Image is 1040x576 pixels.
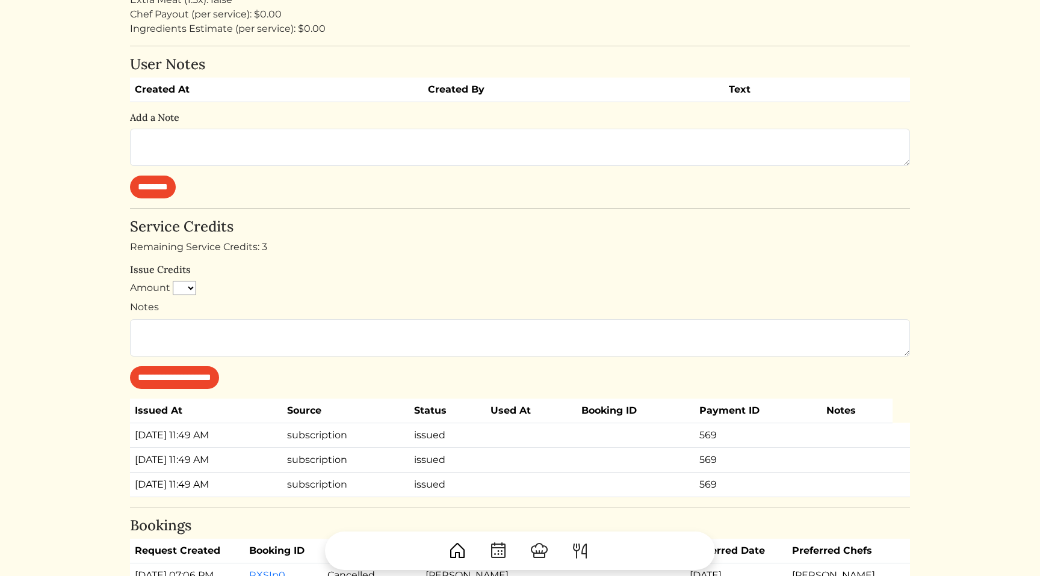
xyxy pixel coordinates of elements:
div: Ingredients Estimate (per service): $0.00 [130,22,910,36]
th: Status [409,399,486,423]
th: Source [282,399,409,423]
th: Text [724,78,866,102]
td: 569 [695,447,822,472]
img: ForkKnife-55491504ffdb50bab0c1e09e7649658475375261d09fd45db06cec23bce548bf.svg [571,541,590,560]
h4: Bookings [130,517,910,535]
td: issued [409,472,486,497]
td: issued [409,447,486,472]
th: Used At [486,399,577,423]
h6: Issue Credits [130,264,910,275]
td: subscription [282,447,409,472]
th: Booking ID [577,399,695,423]
img: ChefHat-a374fb509e4f37eb0702ca99f5f64f3b6956810f32a249b33092029f8484b388.svg [530,541,549,560]
td: [DATE] 11:49 AM [130,423,282,447]
div: Remaining Service Credits: 3 [130,240,910,254]
td: 569 [695,472,822,497]
div: Chef Payout (per service): $0.00 [130,7,910,22]
th: Notes [822,399,893,423]
h4: User Notes [130,56,910,73]
th: Created At [130,78,423,102]
img: House-9bf13187bcbb5817f509fe5e7408150f90897510c4275e13d0d5fca38e0b5951.svg [448,541,467,560]
th: Created By [423,78,724,102]
td: subscription [282,472,409,497]
img: CalendarDots-5bcf9d9080389f2a281d69619e1c85352834be518fbc73d9501aef674afc0d57.svg [489,541,508,560]
td: [DATE] 11:49 AM [130,447,282,472]
td: [DATE] 11:49 AM [130,472,282,497]
label: Amount [130,281,170,295]
h6: Add a Note [130,112,910,123]
td: subscription [282,423,409,447]
th: Issued At [130,399,282,423]
th: Payment ID [695,399,822,423]
td: issued [409,423,486,447]
td: 569 [695,423,822,447]
label: Notes [130,300,159,314]
h4: Service Credits [130,218,910,236]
